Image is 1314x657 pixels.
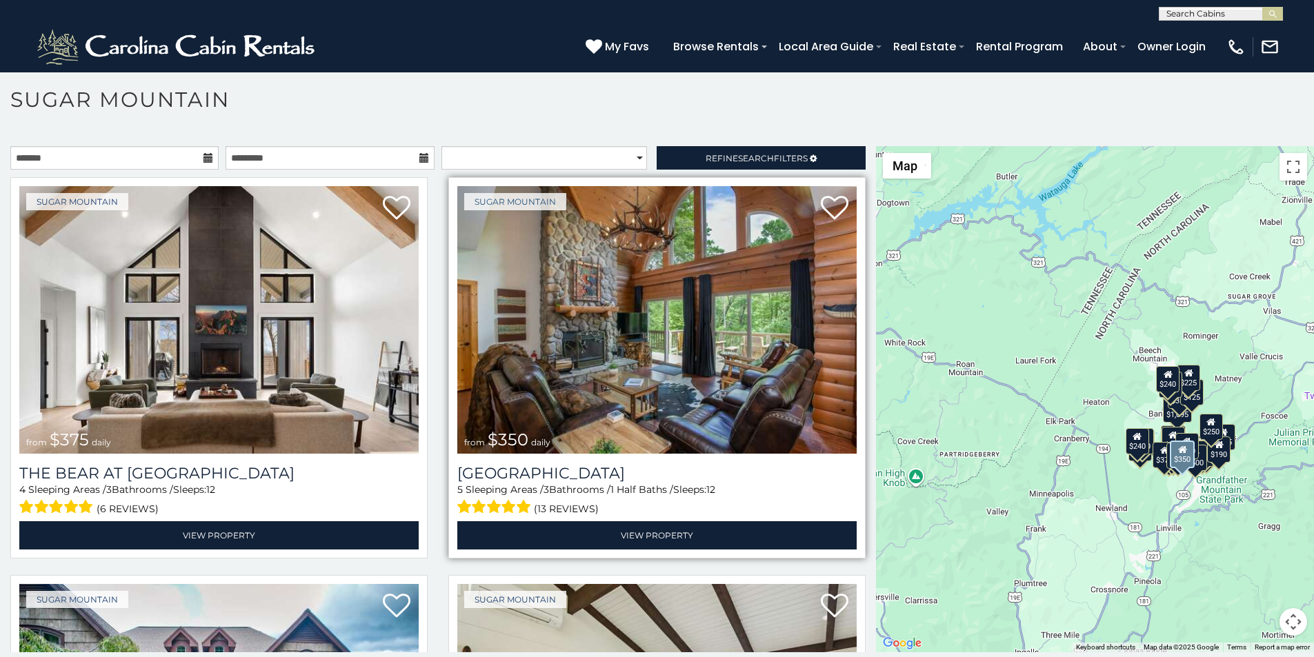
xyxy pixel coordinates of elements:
a: The Bear At Sugar Mountain from $375 daily [19,186,419,454]
a: Add to favorites [821,592,848,621]
span: from [26,437,47,447]
span: $375 [50,429,89,449]
a: Grouse Moor Lodge from $350 daily [457,186,857,454]
span: from [464,437,485,447]
img: phone-regular-white.png [1226,37,1246,57]
div: $155 [1212,424,1235,450]
div: $375 [1153,442,1177,468]
div: $350 [1171,441,1195,468]
div: $240 [1157,366,1180,392]
a: [GEOGRAPHIC_DATA] [457,464,857,483]
div: $350 [1166,443,1190,469]
span: Search [738,153,774,163]
span: My Favs [605,38,649,55]
span: 3 [544,483,549,496]
div: $250 [1199,414,1223,440]
a: Sugar Mountain [26,193,128,210]
span: 3 [106,483,112,496]
div: $190 [1161,425,1184,452]
span: (6 reviews) [97,500,159,518]
div: $125 [1180,379,1204,405]
span: 12 [706,483,715,496]
div: Sleeping Areas / Bathrooms / Sleeps: [457,483,857,518]
img: White-1-2.png [34,26,321,68]
button: Keyboard shortcuts [1076,643,1135,652]
button: Change map style [883,153,931,179]
div: $300 [1162,427,1185,453]
span: 12 [206,483,215,496]
a: Sugar Mountain [464,193,566,210]
a: Real Estate [886,34,963,59]
div: $190 [1208,436,1231,463]
button: Map camera controls [1280,608,1307,636]
div: $195 [1191,441,1214,467]
div: $240 [1126,428,1149,454]
a: Sugar Mountain [464,591,566,608]
span: daily [531,437,550,447]
img: Grouse Moor Lodge [457,186,857,454]
span: daily [92,437,111,447]
img: Google [879,634,925,652]
a: Terms [1227,643,1246,651]
span: Refine Filters [706,153,808,163]
a: RefineSearchFilters [657,146,865,170]
a: Add to favorites [383,194,410,223]
div: $225 [1177,365,1201,391]
a: Browse Rentals [666,34,766,59]
img: The Bear At Sugar Mountain [19,186,419,454]
a: My Favs [586,38,653,56]
a: View Property [457,521,857,549]
div: Sleeping Areas / Bathrooms / Sleeps: [19,483,419,518]
h3: The Bear At Sugar Mountain [19,464,419,483]
button: Toggle fullscreen view [1280,153,1307,181]
a: Open this area in Google Maps (opens a new window) [879,634,925,652]
span: 4 [19,483,26,496]
span: 5 [457,483,463,496]
a: Add to favorites [383,592,410,621]
img: mail-regular-white.png [1260,37,1280,57]
a: Report a map error [1255,643,1310,651]
div: $1,095 [1163,396,1192,423]
span: $350 [488,429,528,449]
span: Map [893,159,917,173]
div: $200 [1175,433,1199,459]
a: Add to favorites [821,194,848,223]
a: Local Area Guide [772,34,880,59]
a: Owner Login [1131,34,1213,59]
a: Sugar Mountain [26,591,128,608]
span: (13 reviews) [534,500,599,518]
h3: Grouse Moor Lodge [457,464,857,483]
a: View Property [19,521,419,549]
span: Map data ©2025 Google [1144,643,1219,651]
span: 1 Half Baths / [610,483,673,496]
a: The Bear At [GEOGRAPHIC_DATA] [19,464,419,483]
a: About [1076,34,1124,59]
a: Rental Program [969,34,1070,59]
